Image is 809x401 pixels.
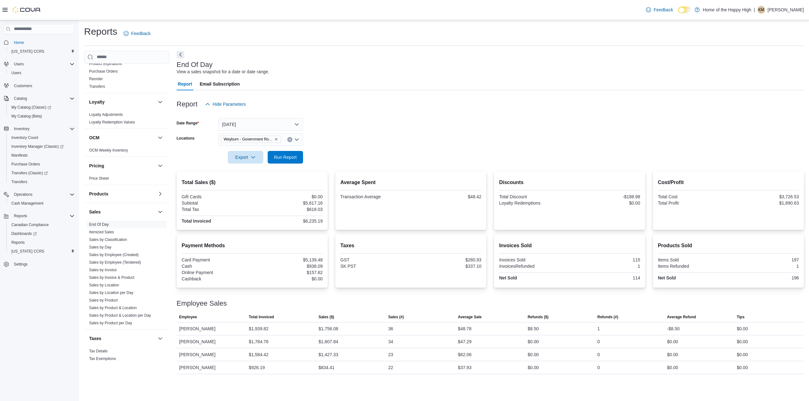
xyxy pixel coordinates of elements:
[89,163,155,169] button: Pricing
[89,148,128,153] a: OCM Weekly Inventory
[654,7,673,13] span: Feedback
[571,200,640,206] div: $0.00
[9,104,75,111] span: My Catalog (Classic)
[268,151,303,164] button: Run Report
[11,49,44,54] span: [US_STATE] CCRS
[177,69,269,75] div: View a sales snapshot for a date or date range.
[89,283,119,287] a: Sales by Location
[11,60,26,68] button: Users
[9,221,75,229] span: Canadian Compliance
[1,94,77,103] button: Catalog
[179,314,197,320] span: Employee
[6,247,77,256] button: [US_STATE] CCRS
[89,313,151,318] a: Sales by Product & Location per Day
[319,338,338,345] div: $1,607.84
[89,135,155,141] button: OCM
[89,99,105,105] h3: Loyalty
[182,207,251,212] div: Total Tax
[11,60,75,68] span: Users
[758,6,764,14] span: KM
[6,133,77,142] button: Inventory Count
[11,144,64,149] span: Inventory Manager (Classic)
[667,325,680,332] div: -$8.50
[253,270,323,275] div: $157.62
[89,260,141,265] a: Sales by Employee (Tendered)
[156,98,164,106] button: Loyalty
[11,231,37,236] span: Dashboards
[182,218,211,224] strong: Total Invoiced
[89,305,137,310] span: Sales by Product & Location
[89,222,109,227] span: End Of Day
[249,325,268,332] div: $1,939.82
[89,275,134,280] a: Sales by Invoice & Product
[9,248,47,255] a: [US_STATE] CCRS
[89,252,139,257] span: Sales by Employee (Created)
[11,82,75,90] span: Customers
[11,260,75,268] span: Settings
[11,95,75,102] span: Catalog
[658,257,727,262] div: Items Sold
[319,325,338,332] div: $1,756.08
[11,39,27,46] a: Home
[89,320,132,326] span: Sales by Product per Day
[658,179,799,186] h2: Cost/Profit
[89,120,135,124] a: Loyalty Redemption Values
[667,314,696,320] span: Average Refund
[177,136,195,141] label: Locations
[253,257,323,262] div: $5,139.48
[89,112,123,117] a: Loyalty Adjustments
[528,314,549,320] span: Refunds ($)
[14,126,29,131] span: Inventory
[274,137,278,141] button: Remove Weyburn - Government Road - Fire & Flower from selection in this group
[177,100,198,108] h3: Report
[499,264,568,269] div: InvoicesRefunded
[703,6,751,14] p: Home of the Happy High
[9,48,75,55] span: Washington CCRS
[253,207,323,212] div: $618.03
[9,230,75,237] span: Dashboards
[14,62,24,67] span: Users
[768,6,804,14] p: [PERSON_NAME]
[14,213,27,218] span: Reports
[89,298,118,302] a: Sales by Product
[571,257,640,262] div: 115
[177,300,227,307] h3: Employee Sales
[221,136,281,143] span: Weyburn - Government Road - Fire & Flower
[11,162,40,167] span: Purchase Orders
[412,194,481,199] div: $48.42
[253,218,323,224] div: $6,235.19
[89,209,155,215] button: Sales
[499,200,568,206] div: Loyalty Redemptions
[6,112,77,121] button: My Catalog (Beta)
[89,349,108,354] span: Tax Details
[232,151,259,164] span: Export
[177,61,213,69] h3: End Of Day
[84,25,117,38] h1: Reports
[388,364,393,371] div: 22
[89,69,118,74] span: Purchase Orders
[89,267,117,272] span: Sales by Invoice
[89,176,109,181] span: Price Sheet
[319,364,335,371] div: $834.41
[253,276,323,281] div: $0.00
[528,338,539,345] div: $0.00
[9,230,39,237] a: Dashboards
[89,283,119,288] span: Sales by Location
[9,69,24,77] a: Users
[6,47,77,56] button: [US_STATE] CCRS
[182,264,251,269] div: Cash
[4,35,75,285] nav: Complex example
[253,200,323,206] div: $5,617.16
[9,143,66,150] a: Inventory Manager (Classic)
[6,220,77,229] button: Canadian Compliance
[11,249,44,254] span: [US_STATE] CCRS
[84,221,169,329] div: Sales
[11,191,35,198] button: Operations
[499,257,568,262] div: Invoices Sold
[249,351,268,358] div: $1,584.42
[156,335,164,342] button: Taxes
[156,208,164,216] button: Sales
